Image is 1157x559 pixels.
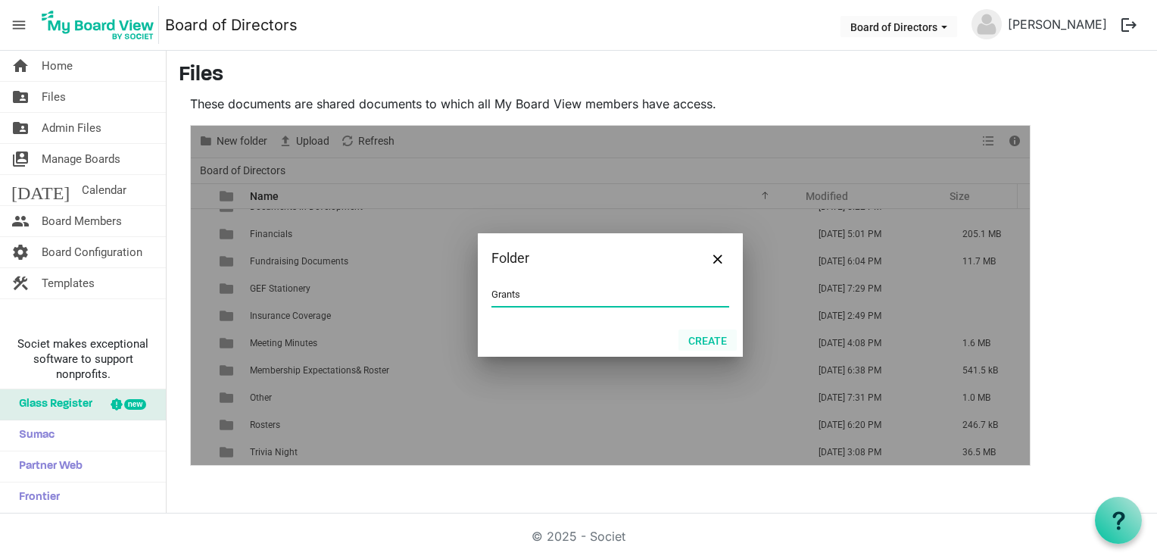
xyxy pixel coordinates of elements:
[7,336,159,382] span: Societ makes exceptional software to support nonprofits.
[11,144,30,174] span: switch_account
[37,6,165,44] a: My Board View Logo
[42,82,66,112] span: Files
[971,9,1002,39] img: no-profile-picture.svg
[11,268,30,298] span: construction
[42,144,120,174] span: Manage Boards
[11,420,55,451] span: Sumac
[840,16,957,37] button: Board of Directors dropdownbutton
[11,82,30,112] span: folder_shared
[11,389,92,420] span: Glass Register
[190,95,1031,113] p: These documents are shared documents to which all My Board View members have access.
[1113,9,1145,41] button: logout
[165,10,298,40] a: Board of Directors
[5,11,33,39] span: menu
[491,283,729,306] input: Enter your folder name
[42,206,122,236] span: Board Members
[11,51,30,81] span: home
[42,113,101,143] span: Admin Files
[11,206,30,236] span: people
[42,268,95,298] span: Templates
[11,482,60,513] span: Frontier
[11,113,30,143] span: folder_shared
[124,399,146,410] div: new
[11,175,70,205] span: [DATE]
[42,51,73,81] span: Home
[42,237,142,267] span: Board Configuration
[706,247,729,270] button: Close
[491,247,681,270] div: Folder
[11,237,30,267] span: settings
[179,63,1145,89] h3: Files
[37,6,159,44] img: My Board View Logo
[11,451,83,482] span: Partner Web
[1002,9,1113,39] a: [PERSON_NAME]
[678,329,737,351] button: Create
[532,529,625,544] a: © 2025 - Societ
[82,175,126,205] span: Calendar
